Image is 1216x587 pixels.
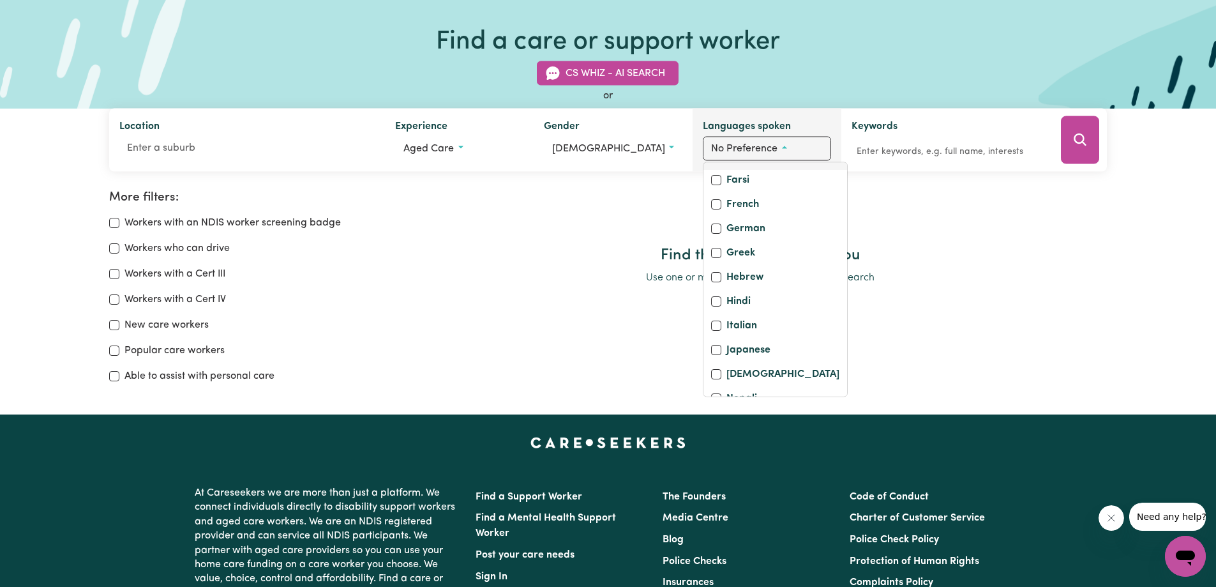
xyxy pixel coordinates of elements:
[124,215,341,231] label: Workers with an NDIS worker screening badge
[1099,505,1124,531] iframe: Close message
[703,162,848,397] div: Worker language preferences
[537,61,679,86] button: CS Whiz - AI Search
[476,492,582,502] a: Find a Support Worker
[109,88,1107,103] div: or
[436,27,780,57] h1: Find a care or support worker
[726,343,770,361] label: Japanese
[703,137,830,161] button: Worker language preferences
[119,137,375,160] input: Enter a suburb
[726,197,759,215] label: French
[476,513,616,538] a: Find a Mental Health Support Worker
[403,144,454,154] span: Aged care
[1129,503,1206,531] iframe: Message from company
[124,241,230,256] label: Workers who can drive
[663,556,726,567] a: Police Checks
[726,173,749,191] label: Farsi
[726,222,765,240] label: German
[476,572,507,582] a: Sign In
[124,292,226,307] label: Workers with a Cert IV
[850,535,939,545] a: Police Check Policy
[1165,536,1206,577] iframe: Button to launch messaging window
[124,369,274,384] label: Able to assist with personal care
[544,137,682,161] button: Worker gender preference
[395,137,523,161] button: Worker experience options
[726,367,839,385] label: [DEMOGRAPHIC_DATA]
[850,513,985,523] a: Charter of Customer Service
[530,438,686,448] a: Careseekers home page
[124,317,209,333] label: New care workers
[109,190,398,205] h2: More filters:
[726,246,755,264] label: Greek
[395,119,447,137] label: Experience
[544,119,580,137] label: Gender
[726,392,757,409] label: Nepali
[850,492,929,502] a: Code of Conduct
[663,513,728,523] a: Media Centre
[552,144,665,154] span: [DEMOGRAPHIC_DATA]
[726,270,763,288] label: Hebrew
[663,492,726,502] a: The Founders
[413,270,1107,286] p: Use one or more filters above to start your search
[711,144,777,154] span: No preference
[852,142,1044,162] input: Enter keywords, e.g. full name, interests
[413,247,1107,265] h2: Find the right worker for you
[852,119,897,137] label: Keywords
[124,266,225,282] label: Workers with a Cert III
[8,9,77,19] span: Need any help?
[850,556,979,567] a: Protection of Human Rights
[726,294,751,312] label: Hindi
[124,343,225,358] label: Popular care workers
[663,535,684,545] a: Blog
[119,119,160,137] label: Location
[703,119,791,137] label: Languages spoken
[476,550,574,560] a: Post your care needs
[726,319,757,337] label: Italian
[1061,116,1099,164] button: Search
